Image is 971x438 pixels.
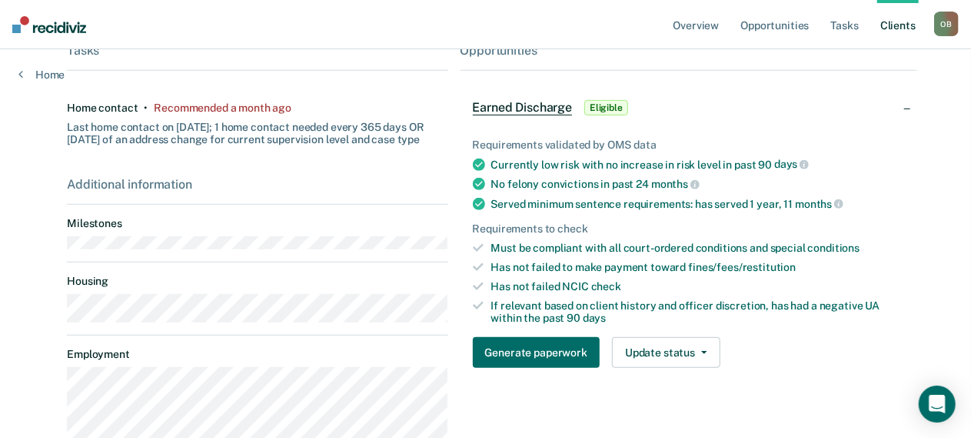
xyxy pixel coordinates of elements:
div: • [144,102,148,115]
div: Home contact [67,102,138,115]
div: Currently low risk with no increase in risk level in past 90 [491,158,906,172]
span: check [591,280,621,293]
dt: Milestones [67,217,447,230]
span: conditions [808,242,860,254]
span: days [774,158,809,170]
div: O B [934,12,959,36]
div: Must be compliant with all court-ordered conditions and special [491,242,906,255]
span: months [651,178,700,190]
div: Requirements validated by OMS data [473,139,906,152]
div: Requirements to check [473,222,906,236]
div: Has not failed to make payment toward [491,261,906,274]
div: Last home contact on [DATE]; 1 home contact needed every 365 days OR [DATE] of an address change ... [67,115,447,147]
span: days [583,312,606,324]
a: Home [18,68,65,82]
dt: Employment [67,348,447,361]
img: Recidiviz [12,16,86,33]
div: Open Intercom Messenger [919,386,956,423]
div: If relevant based on client history and officer discretion, has had a negative UA within the past 90 [491,299,906,326]
button: Update status [612,337,720,368]
span: fines/fees/restitution [688,261,796,273]
span: Earned Discharge [473,100,572,115]
div: Has not failed NCIC [491,280,906,293]
div: Opportunities [461,43,918,58]
div: Earned DischargeEligible [461,83,918,132]
dt: Housing [67,275,447,288]
div: Served minimum sentence requirements: has served 1 year, 11 [491,197,906,211]
div: Recommended a month ago [154,102,291,115]
span: months [795,198,843,210]
button: OB [934,12,959,36]
div: Additional information [67,177,447,192]
div: Tasks [67,43,447,58]
div: No felony convictions in past 24 [491,177,906,191]
button: Generate paperwork [473,337,600,368]
span: Eligible [584,100,628,115]
a: Navigate to form link [473,337,606,368]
